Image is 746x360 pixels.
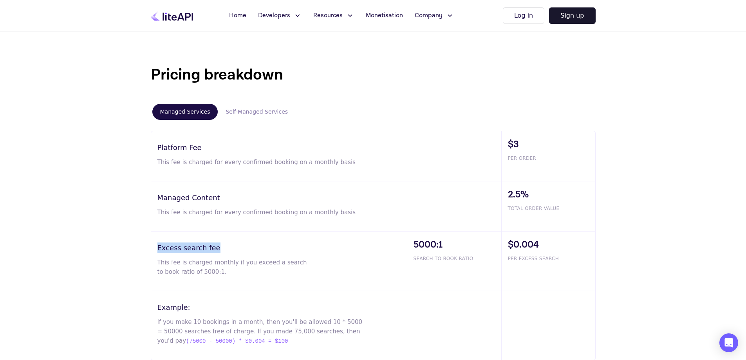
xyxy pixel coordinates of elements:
[366,11,403,20] span: Monetisation
[313,11,343,20] span: Resources
[157,302,501,313] h3: Example:
[410,8,459,24] button: Company
[309,8,359,24] button: Resources
[508,155,595,162] span: PER ORDER
[253,8,306,24] button: Developers
[719,333,738,352] div: Open Intercom Messenger
[152,104,218,120] button: Managed Services
[218,104,296,120] button: Self-Managed Services
[508,188,595,202] span: 2.5%
[186,336,288,346] span: (75000 - 50000) * $0.004 = $100
[157,157,364,167] p: This fee is charged for every confirmed booking on a monthly basis
[508,255,595,262] span: PER EXCESS SEARCH
[157,258,307,277] p: This fee is charged monthly if you exceed a search to book ratio of 5000:1.
[415,11,443,20] span: Company
[503,7,544,24] button: Log in
[414,238,501,252] span: 5000:1
[157,142,501,153] h3: Platform Fee
[224,8,251,24] a: Home
[157,192,501,203] h3: Managed Content
[508,205,595,212] span: TOTAL ORDER VALUE
[508,137,595,152] span: $3
[229,11,246,20] span: Home
[549,7,595,24] button: Sign up
[361,8,408,24] a: Monetisation
[258,11,290,20] span: Developers
[414,255,501,262] span: SEARCH TO BOOK RATIO
[157,242,407,253] h3: Excess search fee
[157,208,364,217] p: This fee is charged for every confirmed booking on a monthly basis
[157,317,364,346] p: If you make 10 bookings in a month, then you'll be allowed 10 * 5000 = 50000 searches free of cha...
[508,238,595,252] span: $0.004
[151,63,596,87] h1: Pricing breakdown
